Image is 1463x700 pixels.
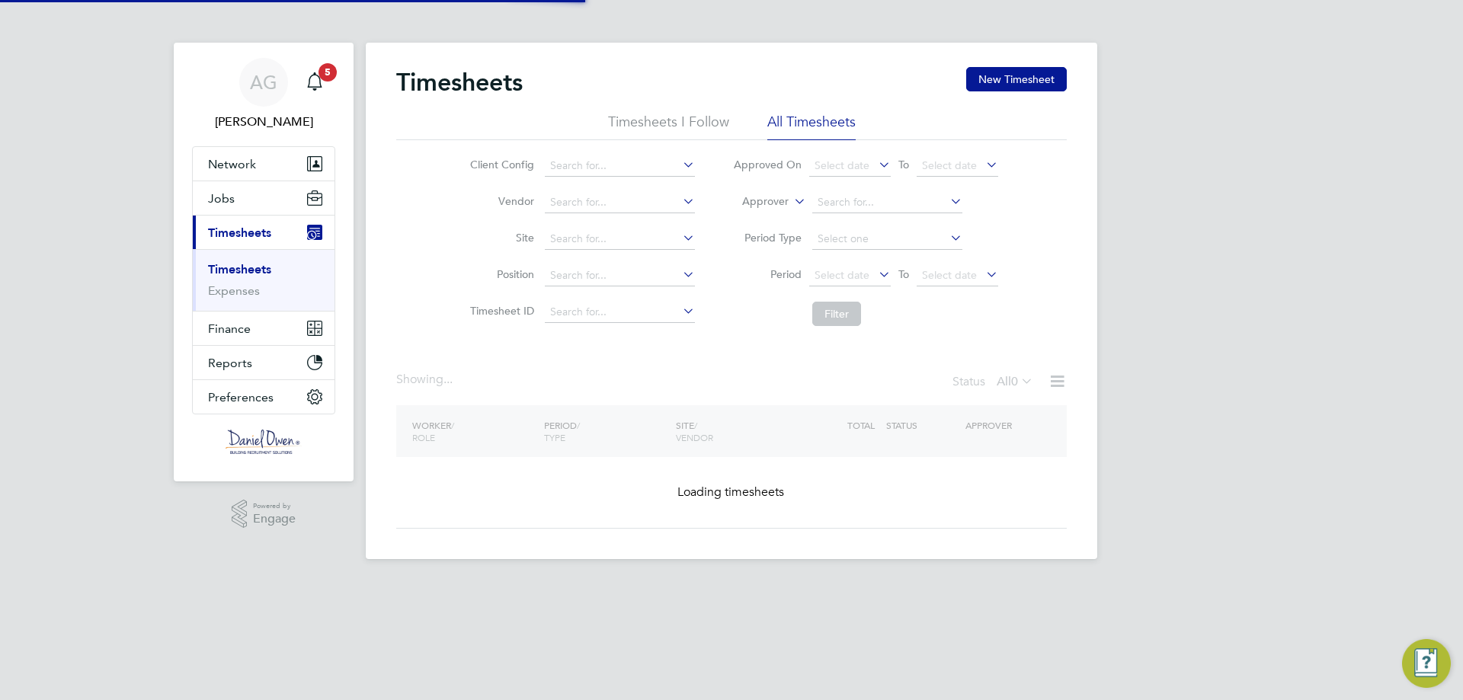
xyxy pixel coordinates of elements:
a: Expenses [208,283,260,298]
span: Select date [922,268,977,282]
label: Period [733,267,802,281]
input: Search for... [545,302,695,323]
span: Network [208,157,256,171]
span: To [894,264,914,284]
a: Timesheets [208,262,271,276]
span: To [894,155,914,174]
input: Search for... [545,155,695,177]
span: Timesheets [208,225,271,240]
button: Network [193,147,335,181]
span: Finance [208,321,251,336]
button: Filter [812,302,861,326]
img: danielowen-logo-retina.png [226,430,302,454]
label: Position [466,267,534,281]
span: Engage [253,513,296,526]
button: Timesheets [193,216,335,249]
label: Approved On [733,158,802,171]
span: Select date [922,158,977,172]
label: Client Config [466,158,534,171]
li: Timesheets I Follow [608,113,729,140]
label: Approver [720,194,789,209]
div: Timesheets [193,249,335,311]
button: Reports [193,346,335,379]
button: Finance [193,312,335,345]
a: 5 [299,58,330,107]
li: All Timesheets [767,113,856,140]
button: Preferences [193,380,335,414]
div: Showing [396,372,456,388]
label: Site [466,231,534,245]
div: Status [952,372,1036,393]
a: Go to home page [192,430,335,454]
span: Powered by [253,500,296,513]
input: Select one [812,229,962,250]
a: AG[PERSON_NAME] [192,58,335,131]
nav: Main navigation [174,43,354,481]
span: ... [443,372,453,387]
button: New Timesheet [966,67,1067,91]
span: 5 [319,63,337,82]
button: Engage Resource Center [1402,639,1451,688]
span: AG [250,72,277,92]
label: Period Type [733,231,802,245]
label: All [997,374,1033,389]
input: Search for... [545,229,695,250]
a: Powered byEngage [232,500,296,529]
span: Select date [815,158,869,172]
span: 0 [1011,374,1018,389]
label: Timesheet ID [466,304,534,318]
span: Amy Garcia [192,113,335,131]
input: Search for... [545,192,695,213]
input: Search for... [812,192,962,213]
span: Select date [815,268,869,282]
span: Preferences [208,390,274,404]
h2: Timesheets [396,67,523,97]
input: Search for... [545,265,695,286]
label: Vendor [466,194,534,208]
span: Reports [208,356,252,370]
button: Jobs [193,181,335,215]
span: Jobs [208,191,235,206]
